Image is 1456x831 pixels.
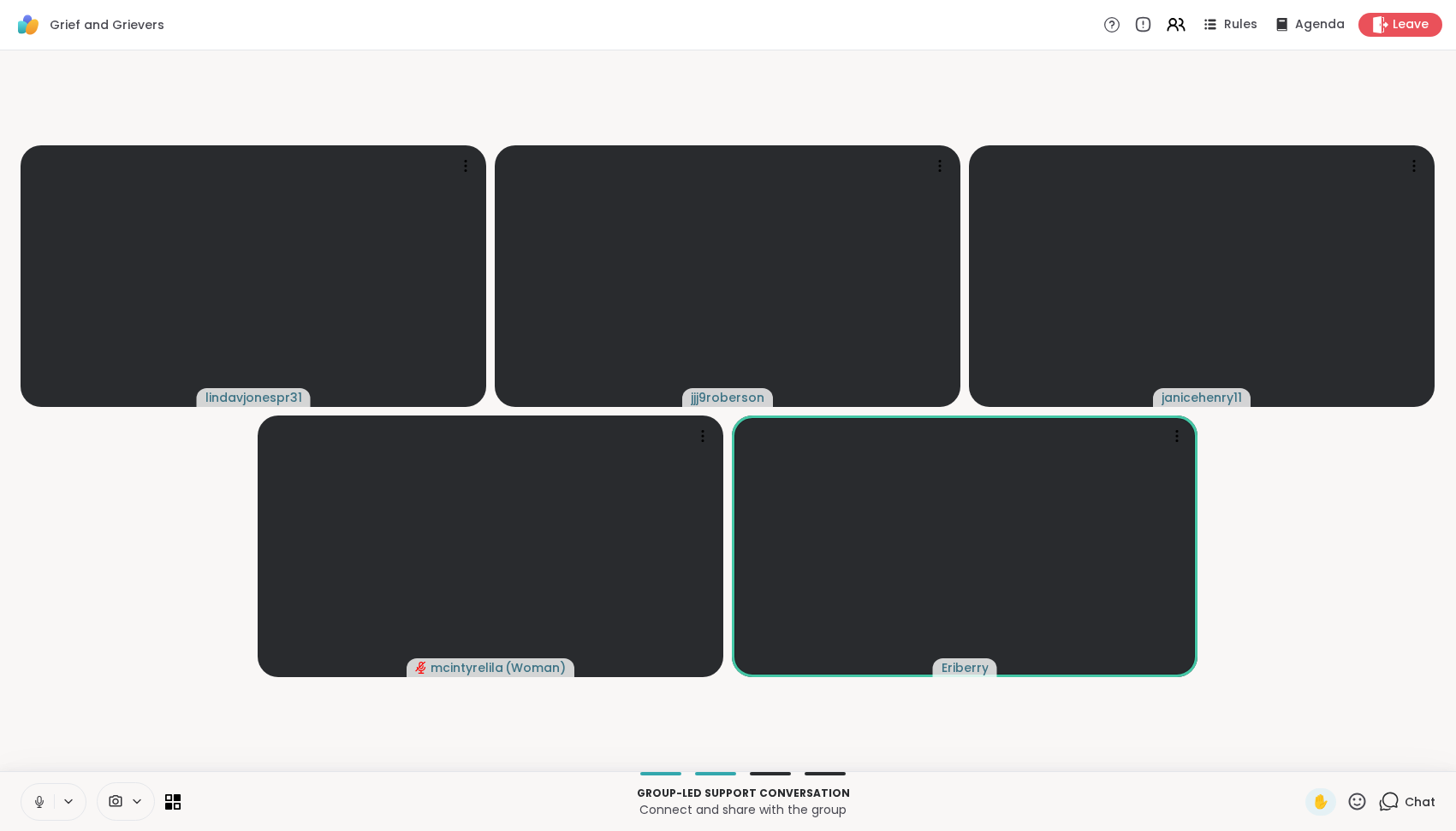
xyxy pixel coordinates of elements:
[1393,16,1429,33] span: Leave
[415,662,427,674] span: audio-muted
[505,659,566,676] span: ( Woman )
[205,389,302,406] span: lindavjonespr31
[942,659,989,676] span: Eriberry
[691,389,764,406] span: jjj9roberson
[431,659,503,676] span: mcintyrelila
[1405,793,1435,810] span: Chat
[191,801,1295,818] p: Connect and share with the group
[14,10,43,39] img: ShareWell Logomark
[1295,16,1345,33] span: Agenda
[50,16,164,33] span: Grief and Grievers
[1312,792,1329,812] span: ✋
[1224,16,1257,33] span: Rules
[1162,389,1242,406] span: janicehenry11
[191,786,1295,801] p: Group-led support conversation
